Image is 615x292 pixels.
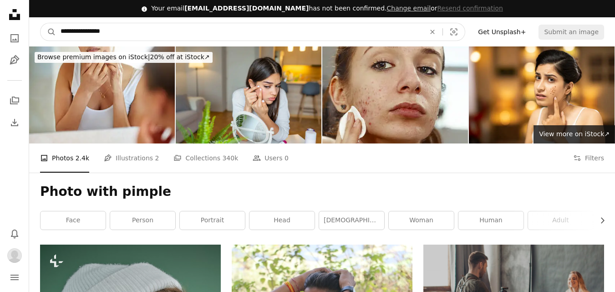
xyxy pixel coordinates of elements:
[151,4,503,13] div: Your email has not been confirmed.
[5,29,24,47] a: Photos
[180,211,245,230] a: portrait
[29,46,175,143] img: I might need some cover for this
[41,211,106,230] a: face
[573,143,604,173] button: Filters
[40,23,465,41] form: Find visuals sitewide
[5,92,24,110] a: Collections
[319,211,384,230] a: [DEMOGRAPHIC_DATA]
[5,51,24,69] a: Illustrations
[473,25,531,39] a: Get Unsplash+
[437,4,503,13] button: Resend confirmation
[285,153,289,163] span: 0
[253,143,289,173] a: Users 0
[539,25,604,39] button: Submit an image
[5,246,24,265] button: Profile
[222,153,238,163] span: 340k
[40,184,604,200] h1: Photo with pimple
[110,211,175,230] a: person
[7,248,22,263] img: Avatar of user Divya Modi
[176,46,321,143] img: Pimple on cheek
[5,5,24,26] a: Home — Unsplash
[594,211,604,230] button: scroll list to the right
[422,23,442,41] button: Clear
[443,23,465,41] button: Visual search
[249,211,315,230] a: head
[104,143,159,173] a: Illustrations 2
[173,143,238,173] a: Collections 340k
[37,53,150,61] span: Browse premium images on iStock |
[37,53,210,61] span: 20% off at iStock ↗
[5,113,24,132] a: Download History
[5,268,24,287] button: Menu
[29,46,218,68] a: Browse premium images on iStock|20% off at iStock↗
[386,5,431,12] a: Change email
[389,211,454,230] a: woman
[155,153,159,163] span: 2
[458,211,524,230] a: human
[534,125,615,143] a: View more on iStock↗
[539,130,610,138] span: View more on iStock ↗
[386,5,503,12] span: or
[469,46,615,143] img: Portrait of a young woman with a beautiful stock photo
[184,5,309,12] span: [EMAIL_ADDRESS][DOMAIN_NAME]
[322,46,468,143] img: cleaning face
[41,23,56,41] button: Search Unsplash
[5,225,24,243] button: Notifications
[528,211,593,230] a: adult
